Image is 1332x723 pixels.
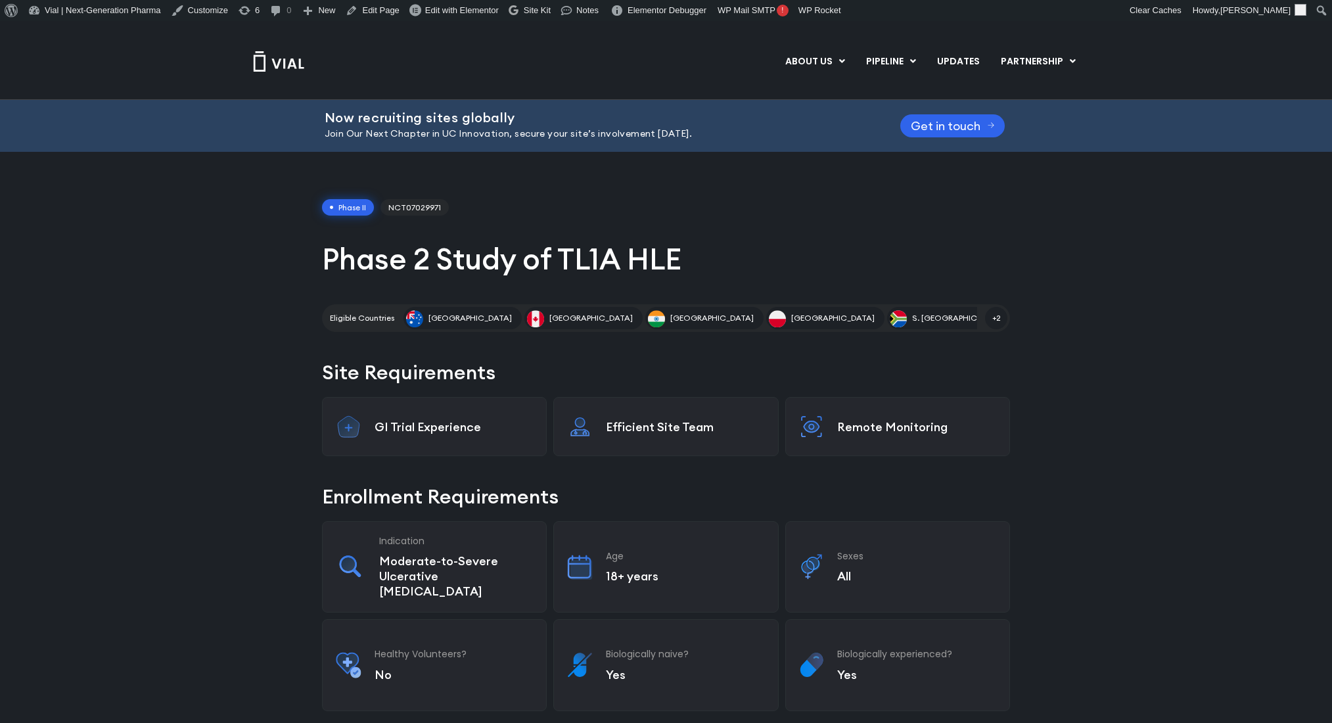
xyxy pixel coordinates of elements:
[791,312,875,324] span: [GEOGRAPHIC_DATA]
[379,535,533,547] h3: Indication
[406,310,423,327] img: Australia
[252,51,305,72] img: Vial Logo
[549,312,633,324] span: [GEOGRAPHIC_DATA]
[527,310,544,327] img: Canada
[322,240,1010,278] h1: Phase 2 Study of TL1A HLE
[985,307,1007,329] span: +2
[648,310,665,327] img: India
[606,667,765,682] p: Yes
[1220,5,1291,15] span: [PERSON_NAME]
[777,5,789,16] span: !
[375,667,534,682] p: No
[837,648,996,660] h3: Biologically experienced?
[775,51,855,73] a: ABOUT USMenu Toggle
[322,358,1010,386] h2: Site Requirements
[606,569,765,584] p: 18+ years
[837,569,996,584] p: All
[900,114,1005,137] a: Get in touch
[325,110,867,125] h2: Now recruiting sites globally
[425,5,499,15] span: Edit with Elementor
[837,419,996,434] p: Remote Monitoring
[927,51,990,73] a: UPDATES
[890,310,907,327] img: S. Africa
[524,5,551,15] span: Site Kit
[380,199,449,216] span: NCT07029971
[912,312,1005,324] span: S. [GEOGRAPHIC_DATA]
[322,199,374,216] span: Phase II
[379,553,533,599] p: Moderate-to-Severe Ulcerative [MEDICAL_DATA]
[606,550,765,562] h3: Age
[375,419,534,434] p: GI Trial Experience
[837,550,996,562] h3: Sexes
[322,482,1010,511] h2: Enrollment Requirements
[990,51,1086,73] a: PARTNERSHIPMenu Toggle
[837,667,996,682] p: Yes
[606,648,765,660] h3: Biologically naive?
[856,51,926,73] a: PIPELINEMenu Toggle
[769,310,786,327] img: Poland
[606,419,765,434] p: Efficient Site Team
[911,121,980,131] span: Get in touch
[670,312,754,324] span: [GEOGRAPHIC_DATA]
[325,127,867,141] p: Join Our Next Chapter in UC Innovation, secure your site’s involvement [DATE].
[375,648,534,660] h3: Healthy Volunteers?
[428,312,512,324] span: [GEOGRAPHIC_DATA]
[330,312,394,324] h2: Eligible Countries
